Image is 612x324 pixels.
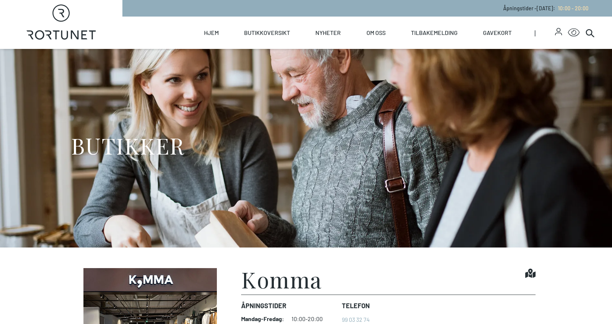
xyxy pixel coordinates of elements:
a: 99 03 32 74 [342,316,370,323]
a: 10:00 - 20:00 [555,5,588,11]
a: Nyheter [315,17,341,49]
a: Gavekort [483,17,512,49]
span: | [534,17,555,49]
dt: Åpningstider [241,301,336,311]
p: Åpningstider - [DATE] : [503,4,588,12]
button: Open Accessibility Menu [568,27,580,39]
dd: 10:00-20:00 [291,315,336,323]
a: Butikkoversikt [244,17,290,49]
a: Om oss [366,17,386,49]
h1: BUTIKKER [71,132,185,159]
span: 10:00 - 20:00 [558,5,588,11]
h1: Komma [241,268,322,290]
dt: Telefon [342,301,370,311]
a: Hjem [204,17,219,49]
a: Tilbakemelding [411,17,458,49]
dt: Mandag - Fredag : [241,315,284,323]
